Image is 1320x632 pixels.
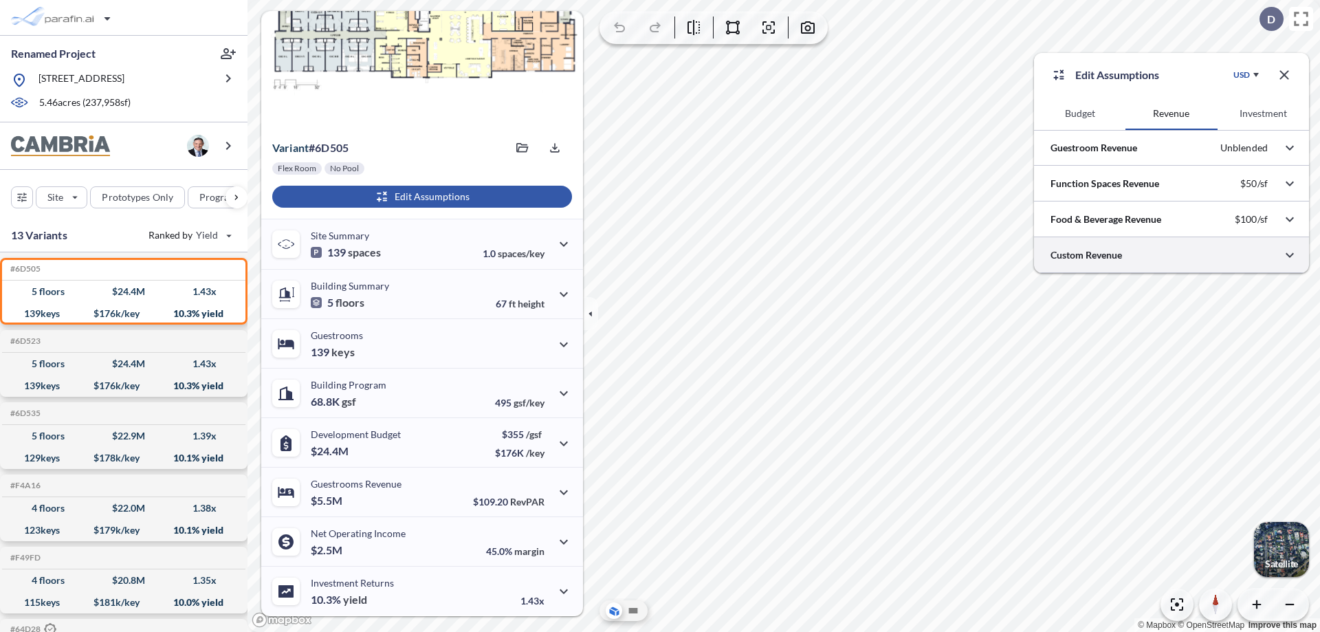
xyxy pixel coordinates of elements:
img: user logo [187,135,209,157]
p: 5 [311,296,364,309]
img: BrandImage [11,135,110,157]
p: $100/sf [1235,213,1268,226]
p: $176K [495,447,544,459]
p: $355 [495,428,544,440]
p: [STREET_ADDRESS] [38,72,124,89]
p: 13 Variants [11,227,67,243]
p: 495 [495,397,544,408]
p: Development Budget [311,428,401,440]
p: 139 [311,345,355,359]
p: $24.4M [311,444,351,458]
img: Switcher Image [1254,522,1309,577]
p: $50/sf [1240,177,1268,190]
button: Prototypes Only [90,186,185,208]
button: Budget [1034,97,1125,130]
span: spaces/key [498,248,544,259]
a: OpenStreetMap [1178,620,1244,630]
span: keys [331,345,355,359]
span: yield [343,593,367,607]
span: /gsf [526,428,542,440]
button: Revenue [1125,97,1217,130]
p: Food & Beverage Revenue [1050,213,1161,226]
span: ft [509,298,516,309]
p: Investment Returns [311,577,394,589]
p: Guestrooms [311,329,363,341]
p: 139 [311,246,381,259]
h5: Click to copy the code [8,336,41,346]
h5: Click to copy the code [8,481,41,490]
span: /key [526,447,544,459]
a: Mapbox homepage [252,612,312,628]
p: No Pool [330,163,359,174]
div: USD [1233,69,1250,80]
span: spaces [348,246,381,259]
p: 1.43x [520,595,544,607]
button: Site Plan [625,602,641,619]
p: # 6d505 [272,141,349,155]
h5: Click to copy the code [8,264,41,274]
p: Program [199,190,238,204]
button: Ranked by Yield [137,224,241,246]
p: Prototypes Only [102,190,173,204]
p: 10.3% [311,593,367,607]
p: Guestrooms Revenue [311,478,401,490]
h5: Click to copy the code [8,408,41,418]
span: margin [514,545,544,557]
p: Site Summary [311,230,369,241]
p: $2.5M [311,543,344,557]
p: D [1267,13,1275,25]
button: Switcher ImageSatellite [1254,522,1309,577]
p: Satellite [1265,558,1298,569]
p: Unblended [1220,142,1268,154]
p: 67 [496,298,544,309]
a: Mapbox [1138,620,1176,630]
p: Net Operating Income [311,527,406,539]
button: Aerial View [606,602,622,619]
a: Improve this map [1248,620,1317,630]
p: Renamed Project [11,46,96,61]
span: Variant [272,141,309,154]
span: RevPAR [510,496,544,508]
button: Edit Assumptions [272,186,572,208]
p: 45.0% [486,545,544,557]
p: $5.5M [311,494,344,508]
p: Edit Assumptions [1075,67,1159,83]
span: gsf/key [514,397,544,408]
p: Site [47,190,63,204]
p: 68.8K [311,395,356,408]
span: Yield [196,228,219,242]
p: Flex Room [278,163,316,174]
p: 5.46 acres ( 237,958 sf) [39,96,131,111]
span: floors [335,296,364,309]
span: gsf [342,395,356,408]
p: Building Summary [311,280,389,292]
span: height [518,298,544,309]
button: Program [188,186,262,208]
p: Function Spaces Revenue [1050,177,1159,190]
button: Site [36,186,87,208]
p: 1.0 [483,248,544,259]
p: Building Program [311,379,386,391]
button: Investment [1218,97,1309,130]
p: $109.20 [473,496,544,508]
h5: Click to copy the code [8,553,41,563]
p: Guestroom Revenue [1050,141,1137,155]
